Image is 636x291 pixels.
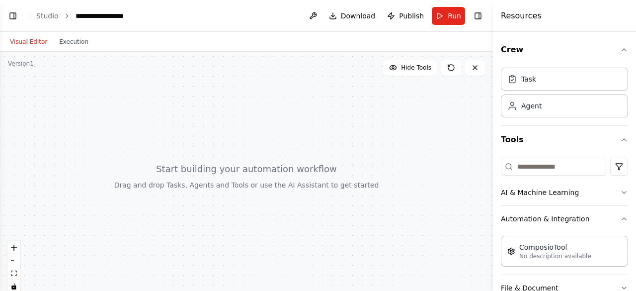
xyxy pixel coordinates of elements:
[519,252,591,260] p: No description available
[501,180,628,205] button: AI & Machine Learning
[325,7,380,25] button: Download
[501,206,628,232] button: Automation & Integration
[7,254,20,267] button: zoom out
[521,101,542,111] div: Agent
[7,241,20,254] button: zoom in
[501,126,628,154] button: Tools
[471,9,485,23] button: Hide right sidebar
[501,10,542,22] h4: Resources
[399,11,424,21] span: Publish
[7,267,20,280] button: fit view
[501,36,628,64] button: Crew
[4,36,53,48] button: Visual Editor
[8,60,34,68] div: Version 1
[341,11,376,21] span: Download
[507,247,515,255] img: ComposioTool
[36,12,59,20] a: Studio
[448,11,461,21] span: Run
[383,60,437,76] button: Hide Tools
[432,7,465,25] button: Run
[501,232,628,275] div: Automation & Integration
[519,242,591,252] div: ComposioTool
[383,7,428,25] button: Publish
[501,64,628,125] div: Crew
[401,64,431,72] span: Hide Tools
[521,74,536,84] div: Task
[6,9,20,23] button: Show left sidebar
[53,36,94,48] button: Execution
[36,11,141,21] nav: breadcrumb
